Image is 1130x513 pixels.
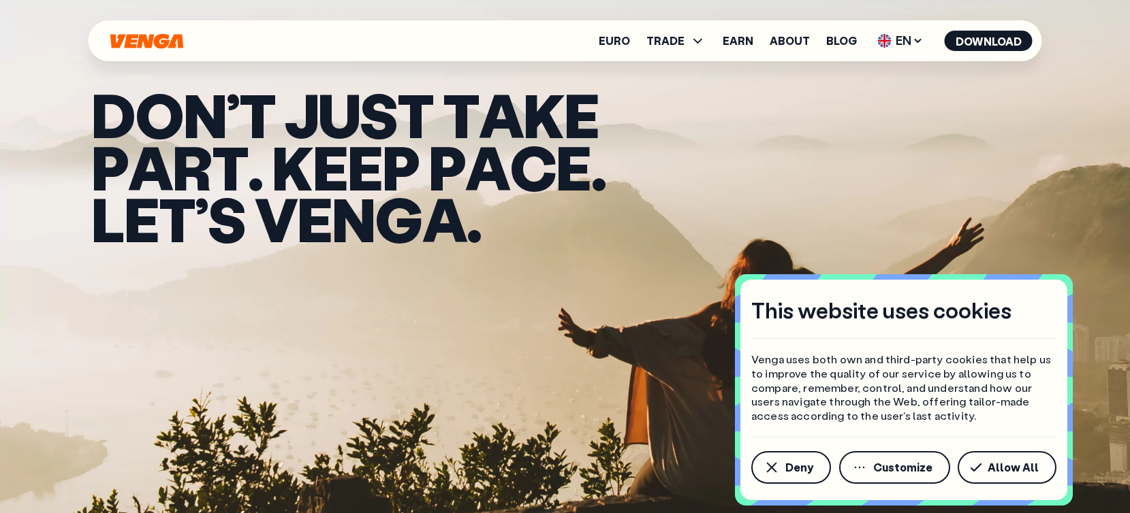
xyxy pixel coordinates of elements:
span: O [135,88,183,141]
span: g [375,193,422,245]
span: ’ [226,88,239,141]
span: s [360,88,397,141]
span: p [382,141,419,193]
span: e [347,141,382,193]
span: t [397,88,433,141]
span: e [297,193,332,245]
span: t [443,88,479,141]
span: t [239,88,275,141]
span: ’ [195,193,208,245]
span: Allow All [988,462,1039,473]
span: a [479,88,523,141]
a: Earn [723,35,753,46]
span: t [212,141,248,193]
a: About [770,35,810,46]
span: K [272,141,313,193]
svg: Home [109,33,185,49]
span: s [208,193,245,245]
span: c [509,141,556,193]
button: Download [945,31,1033,51]
h4: This website uses cookies [751,296,1011,325]
span: . [248,141,262,193]
span: TRADE [646,33,706,49]
span: e [124,193,159,245]
span: a [465,141,509,193]
span: v [255,193,297,245]
span: . [467,193,481,245]
span: t [159,193,195,245]
span: j [285,88,318,141]
span: n [332,193,375,245]
span: a [422,193,467,245]
span: p [91,141,128,193]
span: e [313,141,347,193]
span: . [591,141,606,193]
button: Allow All [958,451,1056,484]
a: Euro [599,35,630,46]
span: D [91,88,135,141]
img: flag-uk [878,34,892,48]
span: e [556,141,591,193]
span: TRADE [646,35,685,46]
span: Deny [785,462,813,473]
span: r [172,141,212,193]
span: EN [873,30,928,52]
button: Customize [839,451,950,484]
span: N [183,88,226,141]
p: Venga uses both own and third-party cookies that help us to improve the quality of our service by... [751,352,1056,423]
button: Deny [751,451,831,484]
span: e [564,88,599,141]
span: a [128,141,172,193]
span: Customize [873,462,932,473]
span: p [428,141,465,193]
span: k [523,88,564,141]
a: Blog [826,35,857,46]
span: L [91,193,124,245]
span: u [318,88,360,141]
